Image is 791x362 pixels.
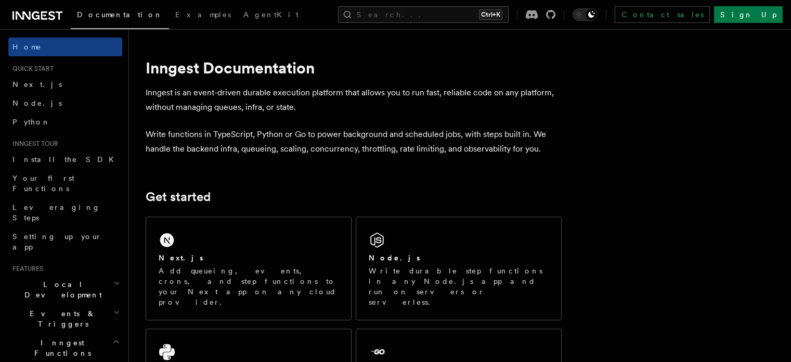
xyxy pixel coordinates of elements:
[169,3,237,28] a: Examples
[12,203,100,222] span: Leveraging Steps
[8,338,112,358] span: Inngest Functions
[12,42,42,52] span: Home
[12,155,120,164] span: Install the SDK
[8,227,122,256] a: Setting up your app
[71,3,169,29] a: Documentation
[8,304,122,333] button: Events & Triggers
[573,8,598,21] button: Toggle dark mode
[146,127,562,156] p: Write functions in TypeScript, Python or Go to power background and scheduled jobs, with steps bu...
[8,308,113,329] span: Events & Triggers
[8,198,122,227] a: Leveraging Steps
[146,85,562,115] p: Inngest is an event-driven durable execution platform that allows you to run fast, reliable code ...
[8,65,54,73] span: Quick start
[8,38,122,56] a: Home
[12,118,50,126] span: Python
[146,190,211,204] a: Get started
[615,6,710,23] a: Contact sales
[8,275,122,304] button: Local Development
[77,10,163,19] span: Documentation
[159,253,203,263] h2: Next.js
[159,266,339,307] p: Add queueing, events, crons, and step functions to your Next app on any cloud provider.
[714,6,783,23] a: Sign Up
[369,253,420,263] h2: Node.js
[8,265,43,273] span: Features
[8,140,58,148] span: Inngest tour
[8,279,113,300] span: Local Development
[175,10,231,19] span: Examples
[237,3,305,28] a: AgentKit
[8,113,122,131] a: Python
[8,75,122,94] a: Next.js
[8,94,122,113] a: Node.js
[146,217,352,320] a: Next.jsAdd queueing, events, crons, and step functions to your Next app on any cloud provider.
[8,169,122,198] a: Your first Functions
[12,80,62,89] span: Next.js
[12,99,62,107] span: Node.js
[356,217,562,320] a: Node.jsWrite durable step functions in any Node.js app and run on servers or serverless.
[243,10,299,19] span: AgentKit
[12,174,74,193] span: Your first Functions
[338,6,509,23] button: Search...Ctrl+K
[146,58,562,77] h1: Inngest Documentation
[12,232,102,251] span: Setting up your app
[369,266,549,307] p: Write durable step functions in any Node.js app and run on servers or serverless.
[479,9,502,20] kbd: Ctrl+K
[8,150,122,169] a: Install the SDK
